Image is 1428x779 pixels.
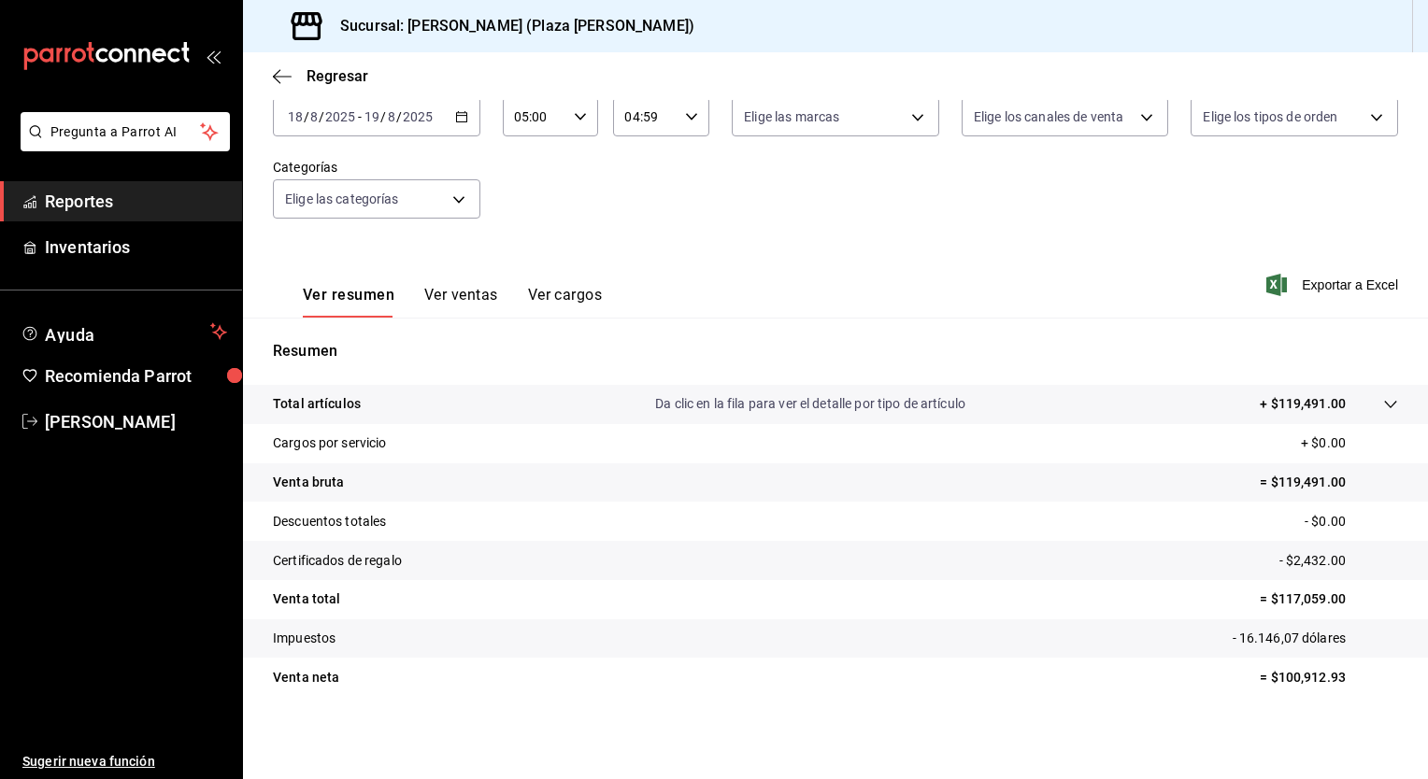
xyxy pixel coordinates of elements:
p: + $0.00 [1301,433,1398,453]
font: Inventarios [45,237,130,257]
font: Reportes [45,191,113,211]
p: Descuentos totales [273,512,386,531]
button: Pregunta a Parrot AI [21,112,230,151]
p: + $119,491.00 [1260,394,1346,414]
span: Elige las categorías [285,190,399,208]
p: = $100,912.93 [1260,668,1398,687]
span: Elige las marcas [744,107,839,126]
label: Categorías [273,161,480,174]
font: Sugerir nueva función [22,754,155,769]
p: - $2,432.00 [1279,551,1398,571]
p: Venta neta [273,668,339,687]
p: = $119,491.00 [1260,473,1398,492]
span: / [396,109,402,124]
p: Cargos por servicio [273,433,387,453]
font: Recomienda Parrot [45,366,192,386]
font: Ver resumen [303,286,394,305]
p: Impuestos [273,629,336,648]
span: Pregunta a Parrot AI [50,122,201,142]
input: -- [364,109,380,124]
input: -- [387,109,396,124]
span: Ayuda [45,320,203,343]
span: - [358,109,362,124]
font: Exportar a Excel [1302,277,1398,292]
div: Pestañas de navegación [303,286,602,318]
button: Ver ventas [424,286,498,318]
p: = $117,059.00 [1260,589,1398,609]
p: - $0.00 [1305,512,1398,531]
span: / [380,109,386,124]
span: Elige los tipos de orden [1203,107,1337,126]
p: - 16.146,07 dólares [1233,629,1399,648]
span: / [319,109,324,124]
p: Total artículos [273,394,361,414]
button: Regresar [273,67,368,85]
span: / [304,109,309,124]
p: Venta total [273,589,340,609]
input: ---- [324,109,356,124]
h3: Sucursal: [PERSON_NAME] (Plaza [PERSON_NAME]) [325,15,694,37]
p: Venta bruta [273,473,344,492]
input: -- [287,109,304,124]
font: [PERSON_NAME] [45,412,176,432]
button: open_drawer_menu [206,49,221,64]
a: Pregunta a Parrot AI [13,135,230,155]
p: Certificados de regalo [273,551,402,571]
button: Exportar a Excel [1270,274,1398,296]
span: Regresar [307,67,368,85]
input: -- [309,109,319,124]
p: Da clic en la fila para ver el detalle por tipo de artículo [655,394,965,414]
button: Ver cargos [528,286,603,318]
input: ---- [402,109,434,124]
span: Elige los canales de venta [974,107,1123,126]
p: Resumen [273,340,1398,362]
